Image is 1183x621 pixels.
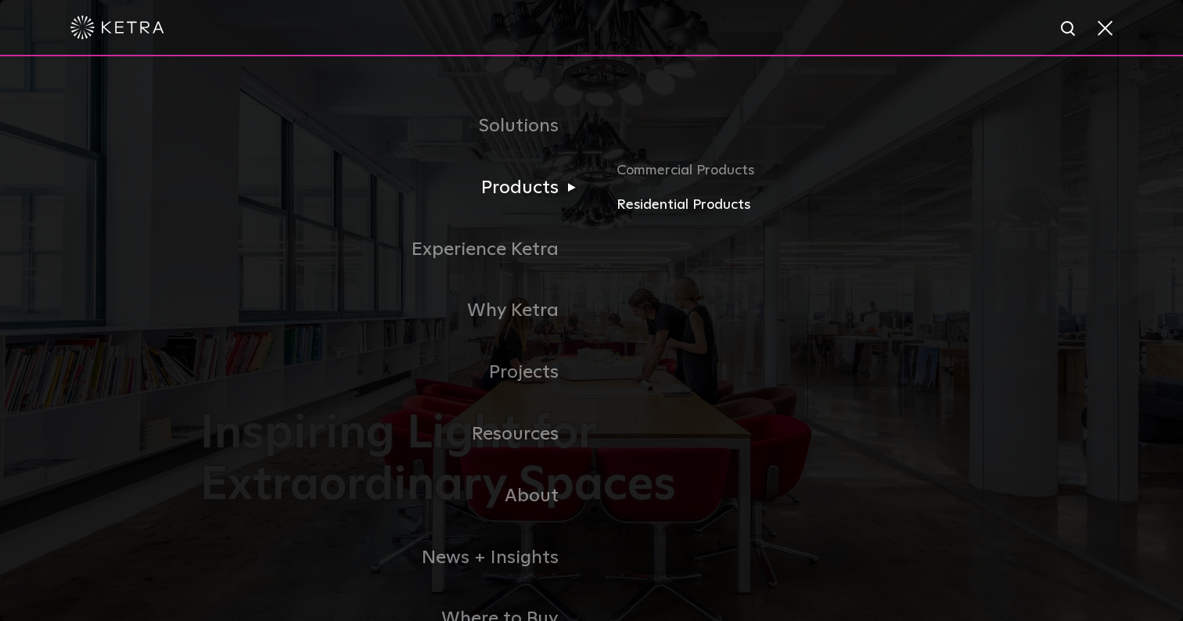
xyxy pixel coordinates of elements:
[1059,20,1079,39] img: search icon
[200,342,591,404] a: Projects
[200,157,591,219] a: Products
[200,527,591,589] a: News + Insights
[617,194,983,217] a: Residential Products
[200,219,591,281] a: Experience Ketra
[200,465,591,527] a: About
[200,280,591,342] a: Why Ketra
[617,160,983,194] a: Commercial Products
[200,404,591,465] a: Resources
[200,95,591,157] a: Solutions
[70,16,164,39] img: ketra-logo-2019-white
